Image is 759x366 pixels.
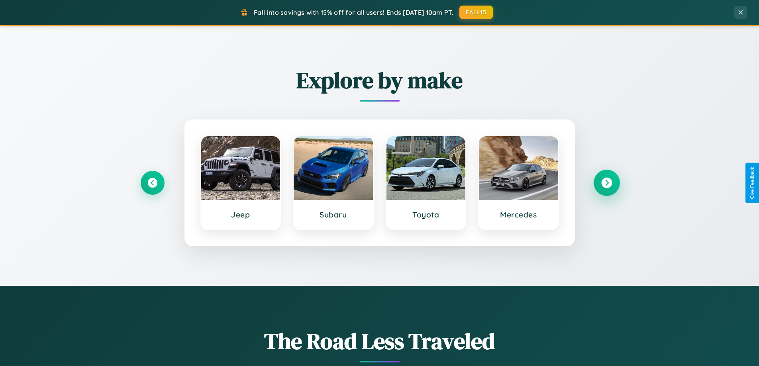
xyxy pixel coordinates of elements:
[141,326,619,356] h1: The Road Less Traveled
[141,65,619,96] h2: Explore by make
[254,8,453,16] span: Fall into savings with 15% off for all users! Ends [DATE] 10am PT.
[459,6,493,19] button: FALL15
[749,167,755,199] div: Give Feedback
[394,210,458,219] h3: Toyota
[487,210,550,219] h3: Mercedes
[209,210,273,219] h3: Jeep
[302,210,365,219] h3: Subaru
